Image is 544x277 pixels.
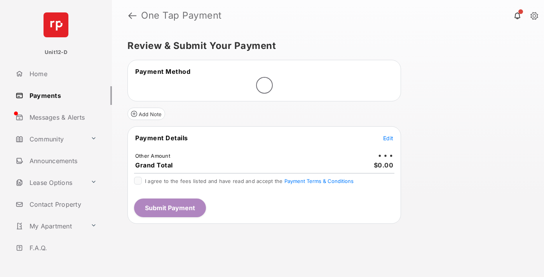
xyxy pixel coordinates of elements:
[44,12,68,37] img: svg+xml;base64,PHN2ZyB4bWxucz0iaHR0cDovL3d3dy53My5vcmcvMjAwMC9zdmciIHdpZHRoPSI2NCIgaGVpZ2h0PSI2NC...
[135,161,173,169] span: Grand Total
[12,152,112,170] a: Announcements
[383,134,393,142] button: Edit
[12,108,112,127] a: Messages & Alerts
[141,11,222,20] strong: One Tap Payment
[127,41,522,51] h5: Review & Submit Your Payment
[12,64,112,83] a: Home
[12,239,112,257] a: F.A.Q.
[12,130,87,148] a: Community
[135,134,188,142] span: Payment Details
[135,152,171,159] td: Other Amount
[12,217,87,235] a: My Apartment
[127,108,165,120] button: Add Note
[134,199,206,217] button: Submit Payment
[12,173,87,192] a: Lease Options
[374,161,394,169] span: $0.00
[135,68,190,75] span: Payment Method
[145,178,354,184] span: I agree to the fees listed and have read and accept the
[284,178,354,184] button: I agree to the fees listed and have read and accept the
[45,49,67,56] p: Unit12-D
[383,135,393,141] span: Edit
[12,86,112,105] a: Payments
[12,195,112,214] a: Contact Property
